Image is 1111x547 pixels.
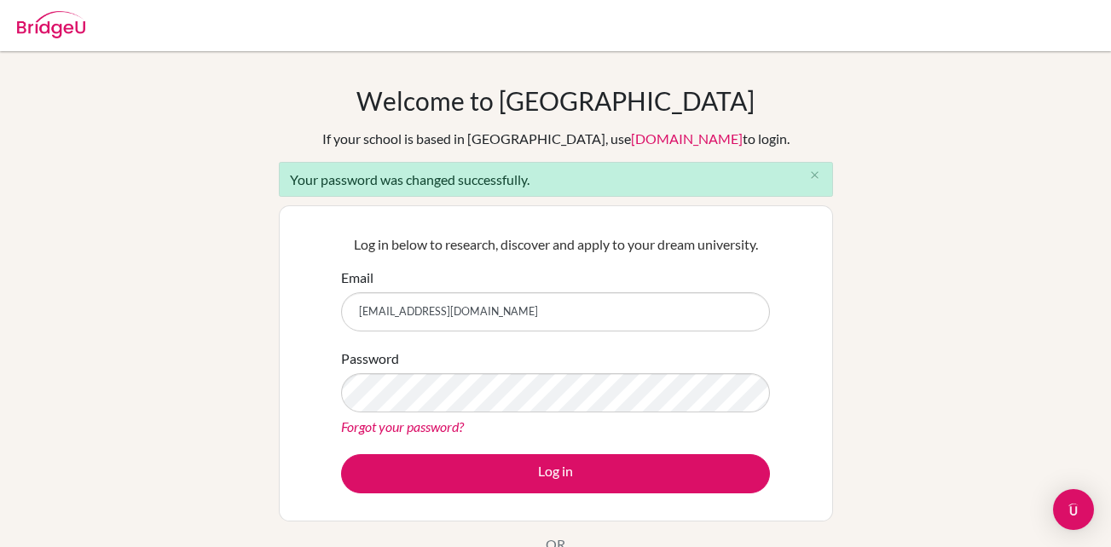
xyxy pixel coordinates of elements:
[356,85,755,116] h1: Welcome to [GEOGRAPHIC_DATA]
[808,169,821,181] i: close
[341,454,770,493] button: Log in
[631,130,743,147] a: [DOMAIN_NAME]
[17,11,85,38] img: Bridge-U
[322,129,790,149] div: If your school is based in [GEOGRAPHIC_DATA], use to login.
[341,418,464,435] a: Forgot your password?
[279,162,833,197] div: Your password was changed successfully.
[798,163,832,188] button: Close
[1053,489,1094,530] div: Open Intercom Messenger
[341,234,770,255] p: Log in below to research, discover and apply to your dream university.
[341,268,373,288] label: Email
[341,348,399,369] label: Password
